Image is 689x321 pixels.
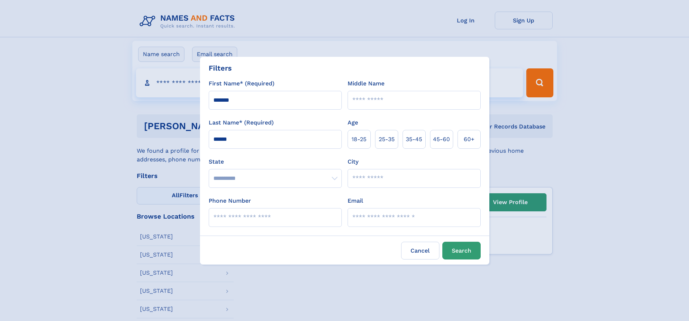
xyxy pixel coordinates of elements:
[352,135,366,144] span: 18‑25
[209,197,251,205] label: Phone Number
[401,242,439,259] label: Cancel
[348,197,363,205] label: Email
[348,118,358,127] label: Age
[406,135,422,144] span: 35‑45
[209,79,275,88] label: First Name* (Required)
[209,63,232,73] div: Filters
[379,135,395,144] span: 25‑35
[209,118,274,127] label: Last Name* (Required)
[464,135,475,144] span: 60+
[348,157,358,166] label: City
[433,135,450,144] span: 45‑60
[209,157,342,166] label: State
[348,79,384,88] label: Middle Name
[442,242,481,259] button: Search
